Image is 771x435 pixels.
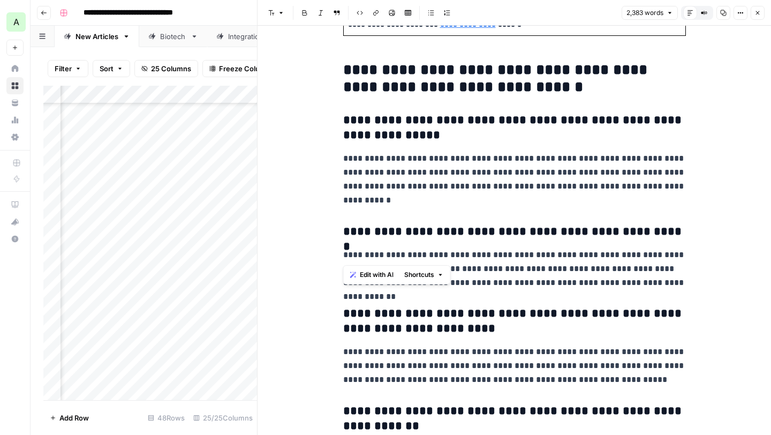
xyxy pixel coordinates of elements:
[93,60,130,77] button: Sort
[139,26,207,47] a: Biotech
[219,63,274,74] span: Freeze Columns
[100,63,114,74] span: Sort
[400,268,448,282] button: Shortcuts
[48,60,88,77] button: Filter
[202,60,281,77] button: Freeze Columns
[134,60,198,77] button: 25 Columns
[626,8,663,18] span: 2,383 words
[43,409,95,426] button: Add Row
[59,412,89,423] span: Add Row
[13,16,19,28] span: A
[360,270,394,280] span: Edit with AI
[6,9,24,35] button: Workspace: Abacum
[6,111,24,129] a: Usage
[75,31,118,42] div: New Articles
[143,409,189,426] div: 48 Rows
[151,63,191,74] span: 25 Columns
[55,63,72,74] span: Filter
[346,268,398,282] button: Edit with AI
[228,31,287,42] div: Integration Pages
[6,230,24,247] button: Help + Support
[6,60,24,77] a: Home
[55,26,139,47] a: New Articles
[6,94,24,111] a: Your Data
[404,270,434,280] span: Shortcuts
[207,26,308,47] a: Integration Pages
[6,129,24,146] a: Settings
[189,409,257,426] div: 25/25 Columns
[6,196,24,213] a: AirOps Academy
[622,6,678,20] button: 2,383 words
[7,214,23,230] div: What's new?
[6,77,24,94] a: Browse
[6,213,24,230] button: What's new?
[160,31,186,42] div: Biotech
